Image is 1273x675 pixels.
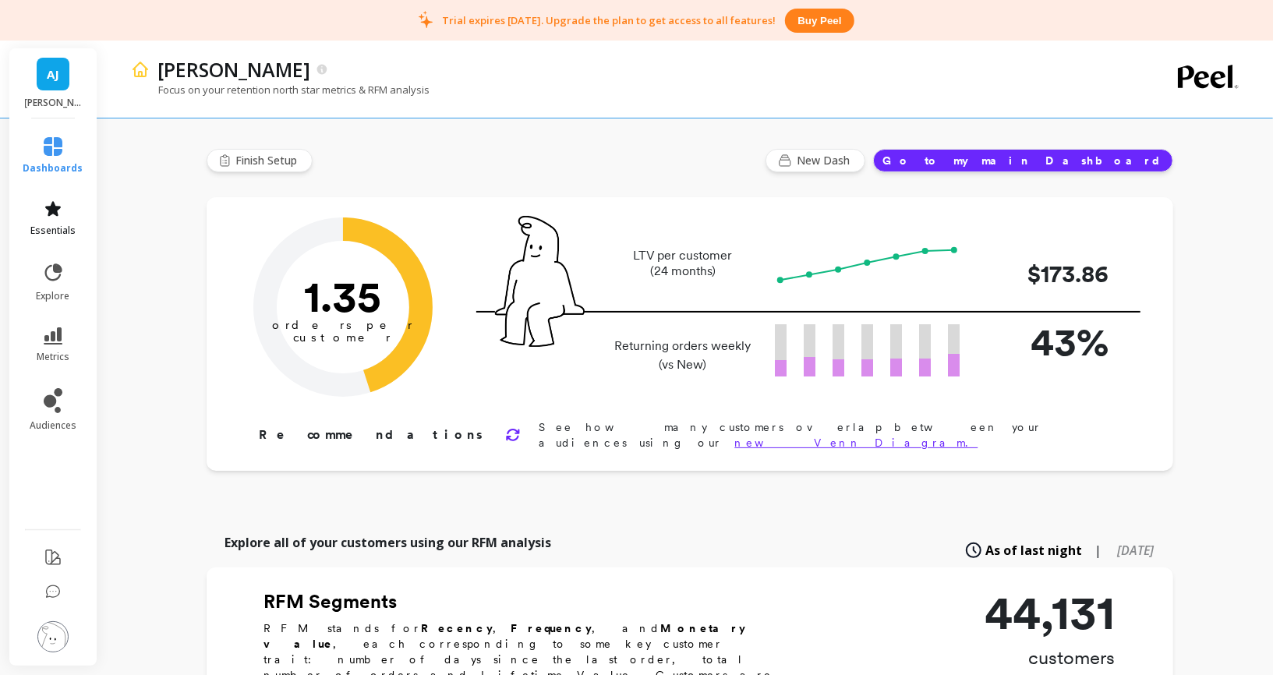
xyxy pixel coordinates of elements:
p: Artizan Joyeria [25,97,82,109]
span: essentials [30,224,76,237]
span: | [1095,541,1102,560]
span: explore [37,290,70,302]
p: Artizan Joyeria [157,56,310,83]
p: Recommendations [260,426,486,444]
span: Finish Setup [236,153,302,168]
p: LTV per customer (24 months) [610,248,756,279]
button: Buy peel [785,9,854,33]
span: metrics [37,351,69,363]
img: pal seatted on line [495,216,585,347]
b: Recency [422,622,493,634]
span: As of last night [986,541,1083,560]
span: [DATE] [1118,542,1155,559]
button: Go to my main Dashboard [873,149,1173,172]
p: Returning orders weekly (vs New) [610,337,756,374]
p: See how many customers overlap between your audiences using our [539,419,1123,451]
tspan: customer [293,330,392,345]
tspan: orders per [272,318,414,332]
button: Finish Setup [207,149,313,172]
h2: RFM Segments [264,589,794,614]
p: Trial expires [DATE]. Upgrade the plan to get access to all features! [442,13,776,27]
img: header icon [131,60,150,79]
a: new Venn Diagram. [735,436,978,449]
button: New Dash [766,149,865,172]
p: customers [985,645,1116,670]
p: Explore all of your customers using our RFM analysis [225,533,552,552]
span: audiences [30,419,76,432]
span: AJ [47,65,59,83]
text: 1.35 [304,270,381,322]
span: New Dash [797,153,855,168]
span: dashboards [23,162,83,175]
b: Frequency [511,622,592,634]
p: 43% [985,313,1109,371]
p: Focus on your retention north star metrics & RFM analysis [131,83,430,97]
p: $173.86 [985,256,1109,292]
p: 44,131 [985,589,1116,636]
img: profile picture [37,621,69,652]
